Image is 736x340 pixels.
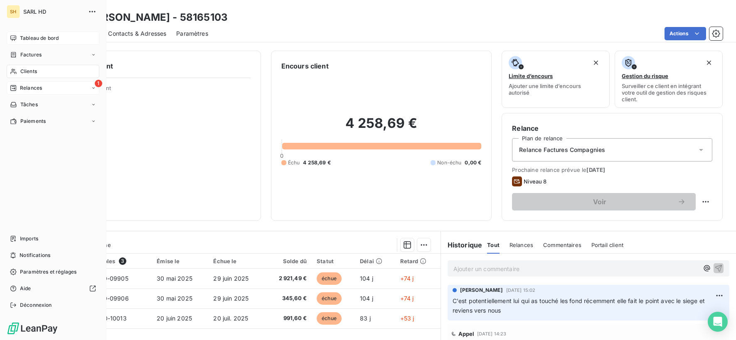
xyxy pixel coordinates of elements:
span: Aide [20,285,31,292]
span: C'est potentiellement lui qui as touché les fond récemment elle fait le point avec le siege et re... [453,297,706,314]
div: Retard [400,258,436,264]
div: Solde dû [270,258,307,264]
span: [DATE] [586,166,605,173]
span: Niveau 8 [524,178,546,185]
span: 1 [95,80,102,87]
span: 4 258,69 € [303,159,331,166]
span: [PERSON_NAME] [460,286,503,294]
h6: Encours client [281,61,329,71]
h6: Historique [441,240,482,250]
span: Déconnexion [20,301,52,309]
span: Clients [20,68,37,75]
span: Commentaires [543,242,581,248]
span: Surveiller ce client en intégrant votre outil de gestion des risques client. [622,83,716,103]
span: 30 mai 2025 [157,275,192,282]
span: Relances [510,242,533,248]
h3: M [PERSON_NAME] - 58165103 [73,10,228,25]
h6: Informations client [50,61,251,71]
a: Aide [7,282,99,295]
span: 20 juin 2025 [157,315,192,322]
span: 20 juil. 2025 [213,315,248,322]
span: Limite d’encours [509,73,553,79]
img: Logo LeanPay [7,322,58,335]
span: 3 [119,257,126,265]
span: 30 mai 2025 [157,295,192,302]
span: Imports [20,235,38,242]
button: Voir [512,193,696,210]
span: Portail client [591,242,623,248]
span: [DATE] 14:23 [477,331,507,336]
h2: 4 258,69 € [281,115,482,140]
button: Limite d’encoursAjouter une limite d’encours autorisé [502,51,610,108]
span: Relances [20,84,42,92]
div: SH [7,5,20,18]
span: 991,60 € [270,314,307,323]
span: [DATE] 15:02 [506,288,536,293]
span: Tout [487,242,500,248]
span: 104 j [360,295,373,302]
span: échue [317,292,342,305]
span: échue [317,272,342,285]
span: 345,60 € [270,294,307,303]
span: +74 j [400,275,414,282]
span: Propriétés Client [67,85,251,96]
span: Prochaine relance prévue le [512,166,712,173]
button: Gestion du risqueSurveiller ce client en intégrant votre outil de gestion des risques client. [615,51,723,108]
span: échue [317,312,342,325]
div: Émise le [157,258,203,264]
h6: Relance [512,123,712,133]
span: Paramètres et réglages [20,268,76,276]
span: Relance Factures Compagnies [519,146,605,154]
span: 0,00 € [465,159,481,166]
button: Actions [665,27,706,40]
span: +74 j [400,295,414,302]
span: Échu [288,159,300,166]
span: Paramètres [176,29,208,38]
div: Statut [317,258,350,264]
span: 83 j [360,315,371,322]
span: Appel [458,330,475,337]
span: Non-échu [437,159,461,166]
span: 29 juin 2025 [213,275,249,282]
span: Paiements [20,117,46,125]
span: Gestion du risque [622,73,668,79]
span: Tableau de bord [20,34,59,42]
span: Notifications [20,252,50,259]
div: Échue le [213,258,259,264]
span: Ajouter une limite d’encours autorisé [509,83,603,96]
span: 29 juin 2025 [213,295,249,302]
div: Open Intercom Messenger [708,312,728,332]
span: Voir [522,198,677,205]
span: SARL HD [23,8,83,15]
span: Contacts & Adresses [108,29,166,38]
span: 104 j [360,275,373,282]
span: 0 [280,152,283,159]
span: 2 921,49 € [270,274,307,283]
span: Tâches [20,101,38,108]
span: +53 j [400,315,414,322]
div: Délai [360,258,390,264]
span: Factures [20,51,42,59]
